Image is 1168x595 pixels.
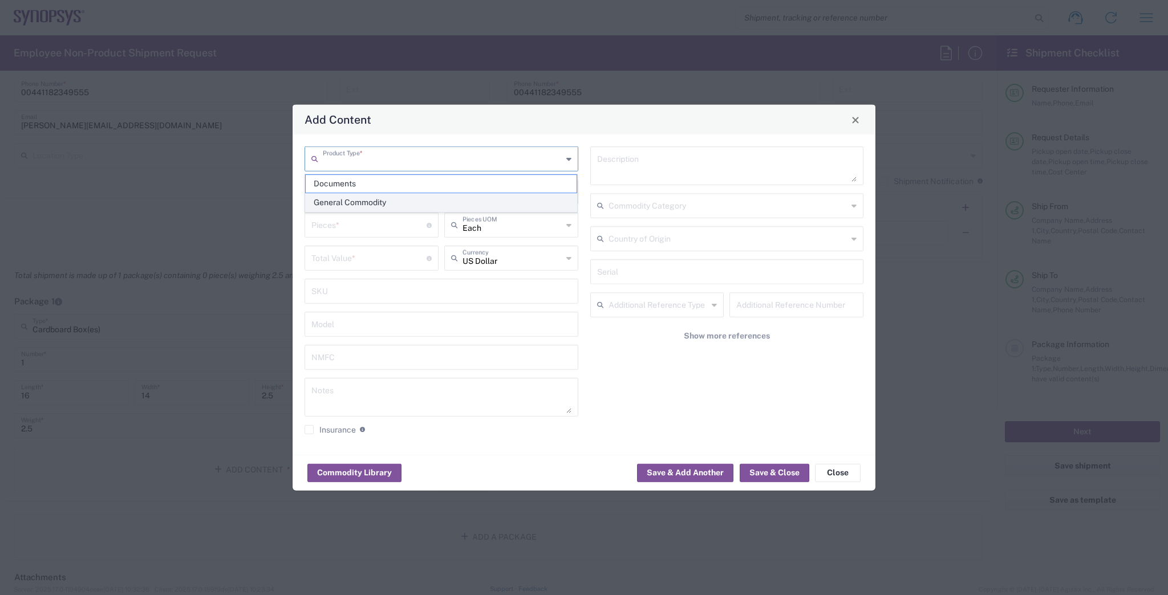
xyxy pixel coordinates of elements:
[684,331,770,341] span: Show more references
[740,463,809,482] button: Save & Close
[847,112,863,128] button: Close
[306,175,577,193] span: Documents
[306,194,577,211] span: General Commodity
[637,463,733,482] button: Save & Add Another
[305,111,371,128] h4: Add Content
[815,463,861,482] button: Close
[305,425,356,434] label: Insurance
[307,463,401,482] button: Commodity Library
